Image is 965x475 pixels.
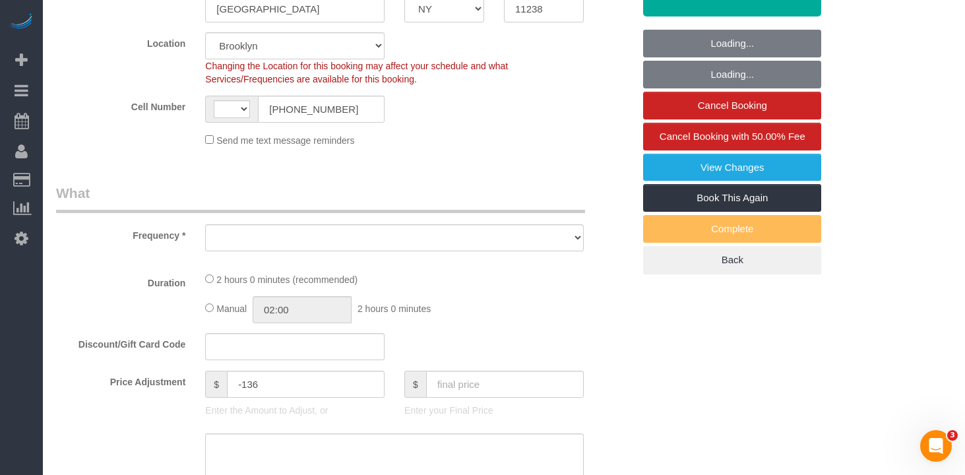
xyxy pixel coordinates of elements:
span: 3 [947,430,958,441]
img: Automaid Logo [8,13,34,32]
p: Enter the Amount to Adjust, or [205,404,385,417]
span: $ [205,371,227,398]
a: View Changes [643,154,821,181]
a: Book This Again [643,184,821,212]
span: Send me text message reminders [216,135,354,146]
label: Cell Number [46,96,195,113]
input: Cell Number [258,96,385,123]
span: Cancel Booking with 50.00% Fee [660,131,805,142]
p: Enter your Final Price [404,404,584,417]
span: $ [404,371,426,398]
label: Location [46,32,195,50]
input: final price [426,371,584,398]
label: Duration [46,272,195,290]
span: Manual [216,303,247,314]
span: 2 hours 0 minutes [358,303,431,314]
a: Cancel Booking with 50.00% Fee [643,123,821,150]
legend: What [56,183,585,213]
label: Frequency * [46,224,195,242]
label: Discount/Gift Card Code [46,333,195,351]
iframe: Intercom live chat [920,430,952,462]
span: Changing the Location for this booking may affect your schedule and what Services/Frequencies are... [205,61,508,84]
span: 2 hours 0 minutes (recommended) [216,274,358,285]
label: Price Adjustment [46,371,195,389]
a: Back [643,246,821,274]
a: Cancel Booking [643,92,821,119]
